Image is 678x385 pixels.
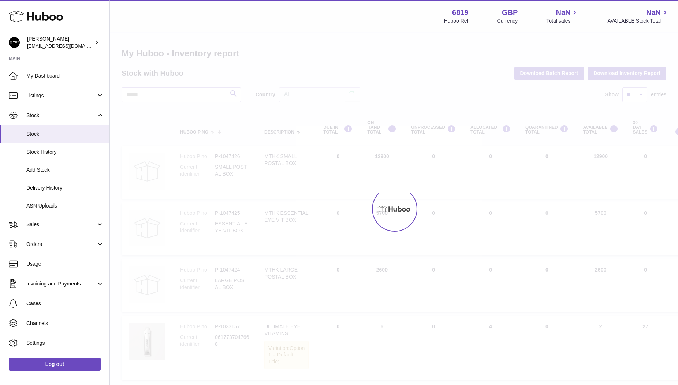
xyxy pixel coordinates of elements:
[546,18,579,25] span: Total sales
[26,112,96,119] span: Stock
[607,18,669,25] span: AVAILABLE Stock Total
[27,43,108,49] span: [EMAIL_ADDRESS][DOMAIN_NAME]
[26,72,104,79] span: My Dashboard
[26,184,104,191] span: Delivery History
[26,131,104,138] span: Stock
[646,8,661,18] span: NaN
[26,149,104,156] span: Stock History
[26,92,96,99] span: Listings
[26,280,96,287] span: Invoicing and Payments
[26,340,104,347] span: Settings
[9,358,101,371] a: Log out
[497,18,518,25] div: Currency
[26,167,104,173] span: Add Stock
[452,8,469,18] strong: 6819
[26,320,104,327] span: Channels
[26,241,96,248] span: Orders
[9,37,20,48] img: amar@mthk.com
[26,300,104,307] span: Cases
[502,8,518,18] strong: GBP
[556,8,570,18] span: NaN
[546,8,579,25] a: NaN Total sales
[26,261,104,268] span: Usage
[26,202,104,209] span: ASN Uploads
[26,221,96,228] span: Sales
[444,18,469,25] div: Huboo Ref
[27,35,93,49] div: [PERSON_NAME]
[607,8,669,25] a: NaN AVAILABLE Stock Total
